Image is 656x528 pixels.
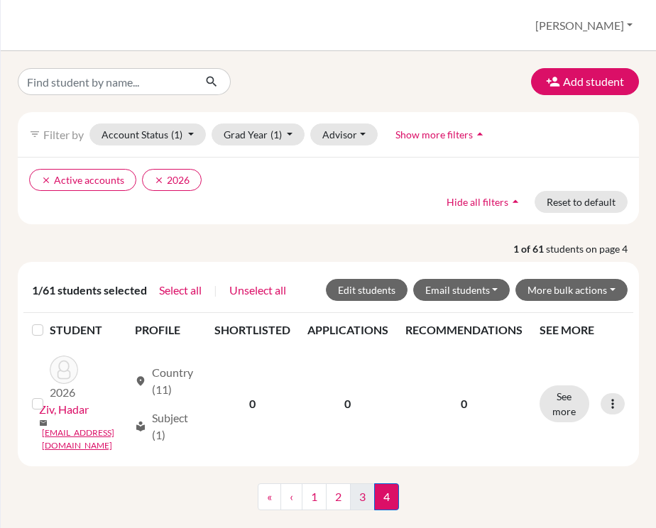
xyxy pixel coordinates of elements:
span: (1) [171,128,182,141]
span: (1) [270,128,282,141]
a: « [258,483,281,510]
button: Hide all filtersarrow_drop_up [434,191,535,213]
button: Reset to default [535,191,628,213]
th: SHORTLISTED [206,313,299,347]
th: RECOMMENDATIONS [397,313,531,347]
i: arrow_drop_up [473,127,487,141]
span: Filter by [43,128,84,141]
th: STUDENT [50,313,126,347]
button: Edit students [326,279,408,301]
span: location_on [135,375,146,387]
button: See more [540,385,589,422]
nav: ... [258,483,399,522]
button: Email students [413,279,510,301]
strong: 1 of 61 [513,241,546,256]
button: Unselect all [229,281,287,299]
span: mail [39,419,48,427]
th: PROFILE [126,313,206,347]
button: More bulk actions [515,279,628,301]
button: clear2026 [142,169,202,191]
button: Add student [531,68,639,95]
input: Find student by name... [18,68,194,95]
div: Country (11) [135,364,197,398]
i: filter_list [29,128,40,140]
a: 3 [350,483,375,510]
span: Hide all filters [447,196,508,208]
th: SEE MORE [531,313,633,347]
div: Subject (1) [135,409,197,444]
span: students on page 4 [546,241,639,256]
a: 1 [302,483,327,510]
a: [EMAIL_ADDRESS][DOMAIN_NAME] [42,427,129,452]
p: 2026 [50,384,78,401]
i: clear [154,175,164,185]
p: 0 [405,395,523,412]
span: 1/61 students selected [32,282,147,299]
button: clearActive accounts [29,169,136,191]
button: Account Status(1) [89,123,206,145]
button: Grad Year(1) [212,123,305,145]
button: Advisor [310,123,378,145]
span: 4 [374,483,399,510]
i: clear [41,175,51,185]
span: local_library [135,421,146,432]
img: Ziv, Hadar [50,356,78,384]
i: arrow_drop_up [508,194,523,209]
button: [PERSON_NAME] [529,12,639,39]
span: Show more filters [395,128,473,141]
button: Show more filtersarrow_drop_up [383,123,499,145]
span: | [214,282,217,299]
td: 0 [206,347,299,461]
button: Select all [158,281,202,299]
th: APPLICATIONS [299,313,397,347]
td: 0 [299,347,397,461]
a: 2 [326,483,351,510]
a: ‹ [280,483,302,510]
a: Ziv, Hadar [39,401,89,418]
